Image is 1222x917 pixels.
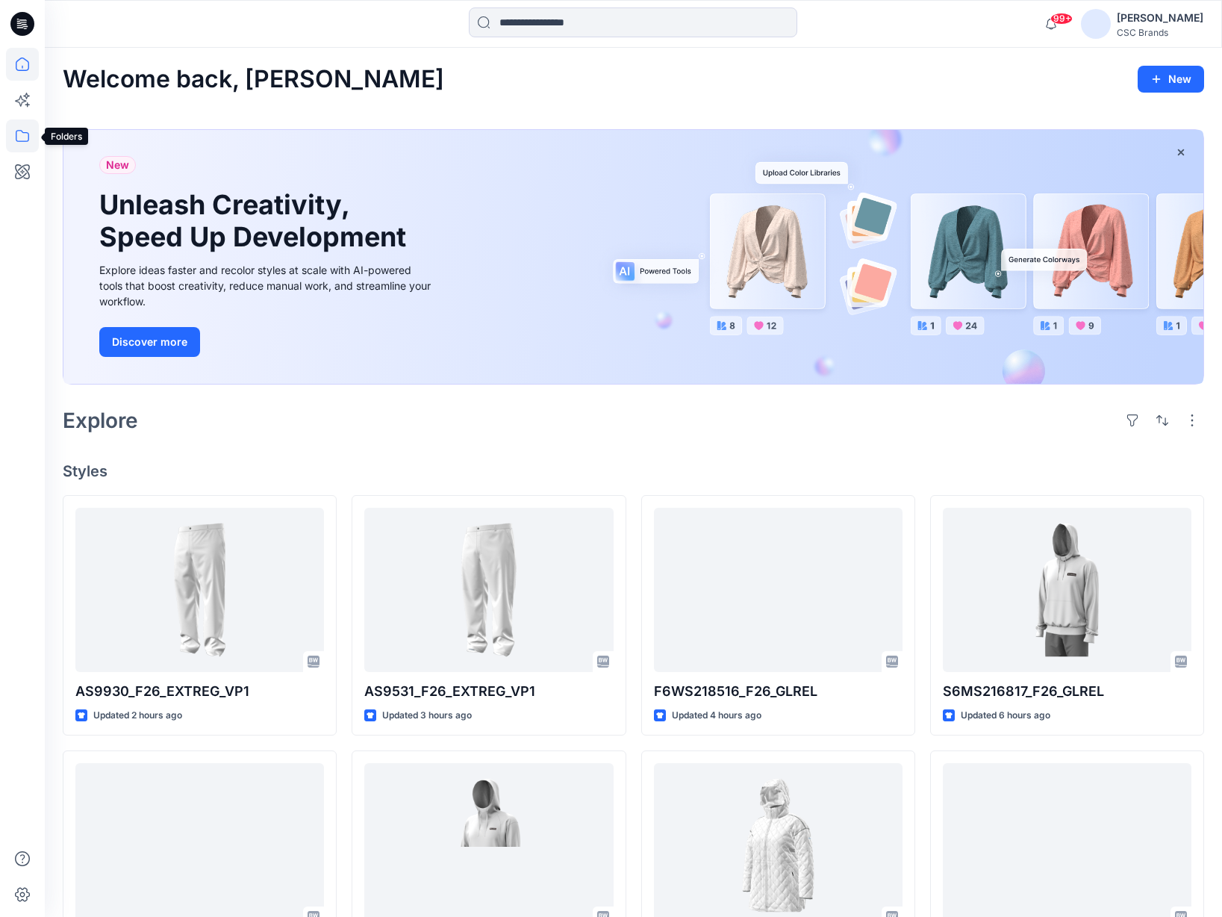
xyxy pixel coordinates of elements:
p: AS9930_F26_EXTREG_VP1 [75,681,324,702]
img: avatar [1081,9,1111,39]
p: S6MS216817_F26_GLREL [943,681,1191,702]
p: AS9531_F26_EXTREG_VP1 [364,681,613,702]
div: CSC Brands [1117,27,1203,38]
h2: Explore [63,408,138,432]
button: Discover more [99,327,200,357]
p: Updated 4 hours ago [672,708,761,724]
p: Updated 2 hours ago [93,708,182,724]
a: AS9930_F26_EXTREG_VP1 [75,508,324,672]
div: [PERSON_NAME] [1117,9,1203,27]
h2: Welcome back, [PERSON_NAME] [63,66,444,93]
a: F6WS218516_F26_GLREL [654,508,903,672]
button: New [1138,66,1204,93]
a: AS9531_F26_EXTREG_VP1 [364,508,613,672]
p: Updated 3 hours ago [382,708,472,724]
h4: Styles [63,462,1204,480]
a: Discover more [99,327,435,357]
div: Explore ideas faster and recolor styles at scale with AI-powered tools that boost creativity, red... [99,262,435,309]
span: New [106,156,129,174]
p: F6WS218516_F26_GLREL [654,681,903,702]
span: 99+ [1050,13,1073,25]
h1: Unleash Creativity, Speed Up Development [99,189,413,253]
a: S6MS216817_F26_GLREL [943,508,1191,672]
p: Updated 6 hours ago [961,708,1050,724]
